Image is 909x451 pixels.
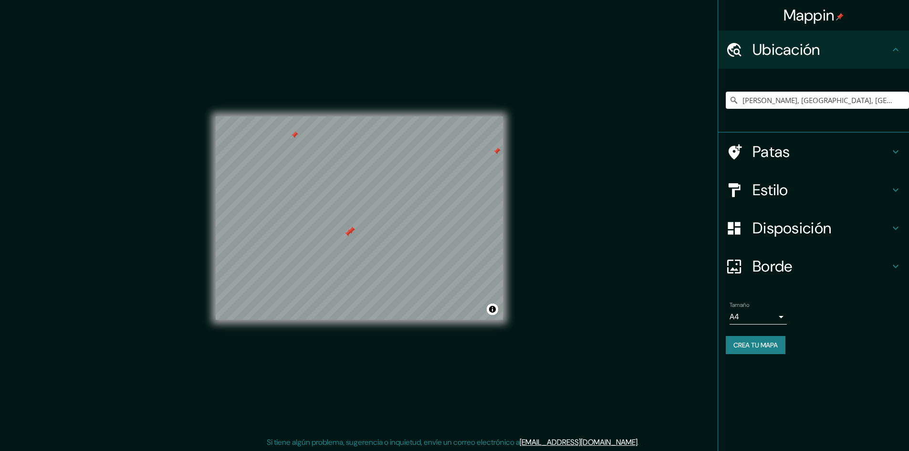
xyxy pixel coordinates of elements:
font: Estilo [752,180,788,200]
font: Disposición [752,218,831,238]
img: pin-icon.png [836,13,844,21]
canvas: Mapa [216,116,503,320]
font: Borde [752,256,793,276]
div: Patas [718,133,909,171]
input: Elige tu ciudad o zona [726,92,909,109]
font: . [637,437,639,447]
div: Estilo [718,171,909,209]
font: Patas [752,142,790,162]
font: Crea tu mapa [733,341,778,349]
button: Crea tu mapa [726,336,785,354]
a: [EMAIL_ADDRESS][DOMAIN_NAME] [520,437,637,447]
div: Borde [718,247,909,285]
font: Si tiene algún problema, sugerencia o inquietud, envíe un correo electrónico a [267,437,520,447]
font: . [639,437,640,447]
font: . [640,437,642,447]
iframe: Lanzador de widgets de ayuda [824,414,899,441]
font: Ubicación [752,40,820,60]
font: Tamaño [730,301,749,309]
div: Disposición [718,209,909,247]
font: Mappin [784,5,835,25]
div: A4 [730,309,787,325]
button: Activar o desactivar atribución [487,304,498,315]
font: A4 [730,312,739,322]
div: Ubicación [718,31,909,69]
